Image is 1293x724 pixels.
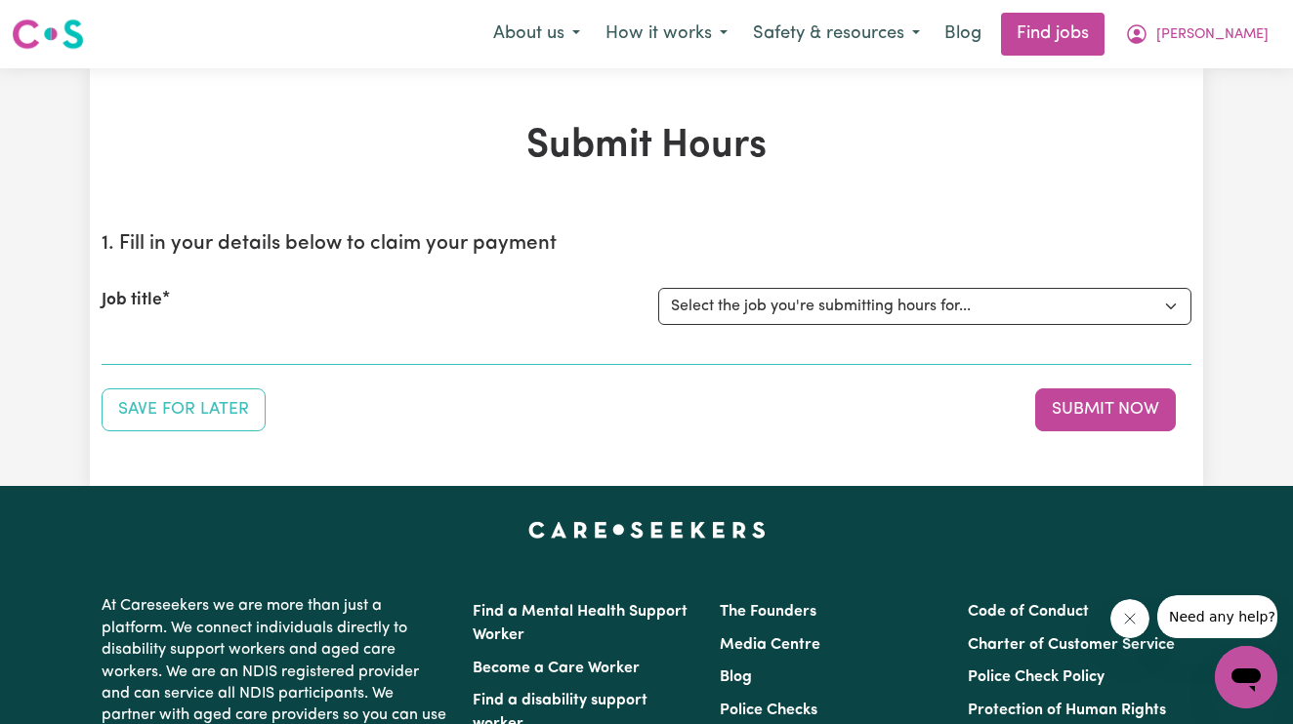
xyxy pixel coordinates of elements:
[740,14,933,55] button: Safety & resources
[473,604,688,643] a: Find a Mental Health Support Worker
[1110,599,1149,638] iframe: Close message
[102,232,1191,257] h2: 1. Fill in your details below to claim your payment
[720,703,817,718] a: Police Checks
[933,13,993,56] a: Blog
[480,14,593,55] button: About us
[12,12,84,57] a: Careseekers logo
[1112,14,1281,55] button: My Account
[1035,388,1176,431] button: Submit your job report
[1215,646,1277,708] iframe: Button to launch messaging window
[720,604,816,620] a: The Founders
[1156,24,1269,46] span: [PERSON_NAME]
[968,604,1089,620] a: Code of Conduct
[593,14,740,55] button: How it works
[473,661,640,676] a: Become a Care Worker
[12,17,84,52] img: Careseekers logo
[968,637,1175,653] a: Charter of Customer Service
[968,703,1166,718] a: Protection of Human Rights
[720,637,820,653] a: Media Centre
[102,123,1191,170] h1: Submit Hours
[102,388,266,431] button: Save your job report
[1001,13,1105,56] a: Find jobs
[102,288,162,313] label: Job title
[720,669,752,685] a: Blog
[528,521,766,537] a: Careseekers home page
[1157,595,1277,638] iframe: Message from company
[968,669,1105,685] a: Police Check Policy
